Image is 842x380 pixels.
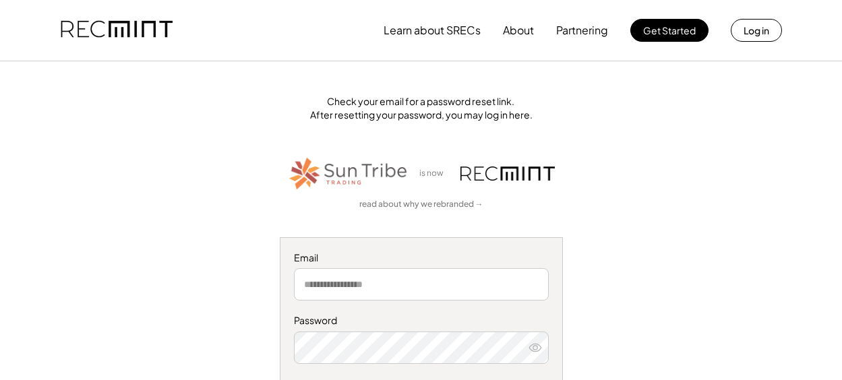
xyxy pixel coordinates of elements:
[731,19,782,42] button: Log in
[503,17,534,44] button: About
[359,199,483,210] a: read about why we rebranded →
[556,17,608,44] button: Partnering
[384,17,481,44] button: Learn about SRECs
[294,251,549,265] div: Email
[288,155,409,192] img: STT_Horizontal_Logo%2B-%2BColor.png
[294,314,549,327] div: Password
[460,166,555,181] img: recmint-logotype%403x.png
[630,19,709,42] button: Get Started
[16,95,826,121] div: Check your email for a password reset link. After resetting your password, you may log in here.
[416,168,454,179] div: is now
[61,7,173,53] img: recmint-logotype%403x.png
